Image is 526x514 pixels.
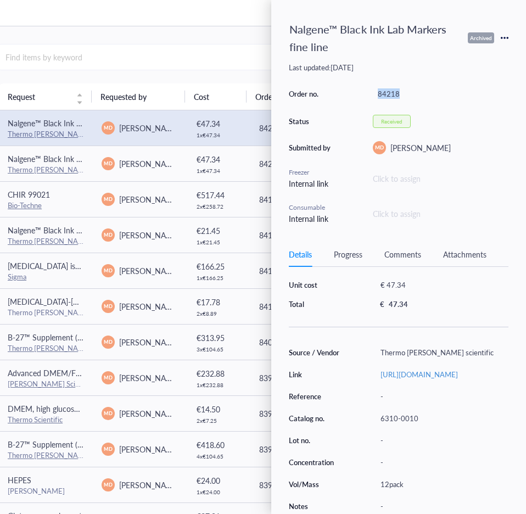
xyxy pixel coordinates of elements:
td: 83945 [249,431,343,467]
div: 2 x € 258.72 [197,203,240,210]
span: MD [104,410,112,417]
span: MD [104,445,112,453]
span: CHIR 99021 [8,189,50,200]
a: Bio-Techne [8,200,42,210]
div: Total [289,299,345,309]
td: 83949 [249,360,343,395]
div: 2 x € 7.25 [197,417,240,424]
div: Nalgene™ Black Ink Lab Markers fine line [284,18,461,58]
div: € [380,299,384,309]
span: [PERSON_NAME] [119,372,180,383]
div: Thermo [PERSON_NAME] scientific [376,345,508,360]
span: Nalgene™ Black Ink Lab Markers [8,225,118,236]
span: [PERSON_NAME] [119,337,180,348]
div: Status [289,116,333,126]
div: 1 x € 24.00 [197,489,240,495]
div: Notes [289,501,345,511]
span: HEPES [8,474,31,485]
a: Thermo [PERSON_NAME] scientific [8,164,121,175]
div: € 166.25 [197,260,240,272]
td: 84166 [249,253,343,288]
div: € 17.78 [197,296,240,308]
span: [PERSON_NAME] [119,408,180,419]
a: Thermo [PERSON_NAME] Scientific [8,450,121,460]
th: Cost [185,83,247,110]
div: Catalog no. [289,414,345,423]
span: MD [104,481,112,489]
div: Freezer [289,167,333,177]
td: 84016 [249,324,343,360]
span: [PERSON_NAME] [390,142,451,153]
span: MD [104,195,112,203]
span: Nalgene™ Black Ink Lab Markers fine line [8,118,147,128]
div: € 21.45 [197,225,240,237]
span: MD [104,338,112,346]
span: [PERSON_NAME] [119,122,180,133]
div: Click to assign [373,172,508,185]
div: € 47.34 [376,277,504,293]
div: 2 x € 8.89 [197,310,240,317]
div: € 313.95 [197,332,240,344]
div: 84171 [259,229,334,241]
span: MD [375,144,384,152]
a: [URL][DOMAIN_NAME] [380,369,458,379]
div: Internal link [289,177,333,189]
div: € 47.34 [197,118,240,130]
td: 84171 [249,217,343,253]
div: Concentration [289,457,345,467]
div: Progress [334,248,362,260]
div: - [376,433,508,448]
div: 1 x € 47.34 [197,167,240,174]
div: 84016 [259,336,334,348]
div: Archived [468,32,494,43]
div: 83942 [259,479,334,491]
span: [PERSON_NAME] [119,479,180,490]
span: [PERSON_NAME] [119,265,180,276]
div: Link [289,370,345,379]
div: Lot no. [289,435,345,445]
div: 1 x € 232.88 [197,382,240,388]
a: Thermo Scientific [8,414,63,424]
th: Order no. [247,83,339,110]
td: 84218 [249,110,343,146]
span: Advanced DMEM/F-12 (pink) [8,367,108,378]
a: Thermo [PERSON_NAME] scientific [8,236,121,246]
span: [PERSON_NAME] [119,444,180,455]
div: 12pack [376,477,508,492]
div: 84218 [373,86,508,102]
div: Consumable [289,203,333,213]
span: [MEDICAL_DATA] isothiocyanate–dextran (FITC) [8,260,172,271]
div: 84218 [259,122,334,134]
span: [PERSON_NAME] [119,158,180,169]
div: - [376,389,508,404]
div: Unit cost [289,280,345,290]
div: 3 x € 104.65 [197,346,240,353]
div: Attachments [443,248,486,260]
div: 84180 [259,193,334,205]
a: Thermo [PERSON_NAME] Scientific [8,343,121,353]
td: 84217 [249,146,343,181]
div: Received [381,118,402,125]
div: [PERSON_NAME] [8,486,84,496]
span: MD [104,160,112,167]
div: Last updated: [DATE] [289,63,508,72]
span: [PERSON_NAME] [119,194,180,205]
div: € 517.44 [197,189,240,201]
div: Internal link [289,213,333,225]
div: 1 x € 166.25 [197,275,240,281]
span: MD [104,303,112,310]
a: [PERSON_NAME] Scientific [8,378,95,389]
div: 83945 [259,443,334,455]
div: Thermo [PERSON_NAME] Scientific (bipp) B.V.B.A [8,308,84,317]
div: 83949 [259,372,334,384]
div: 1 x € 21.45 [197,239,240,245]
span: MD [104,267,112,275]
div: 4 x € 104.65 [197,453,240,460]
div: € 14.50 [197,403,240,415]
div: Submitted by [289,143,333,153]
div: - [376,499,508,514]
td: 83948 [249,395,343,431]
td: 83942 [249,467,343,502]
div: € 232.88 [197,367,240,379]
span: DMEM, high glucose (blue) [8,403,99,414]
